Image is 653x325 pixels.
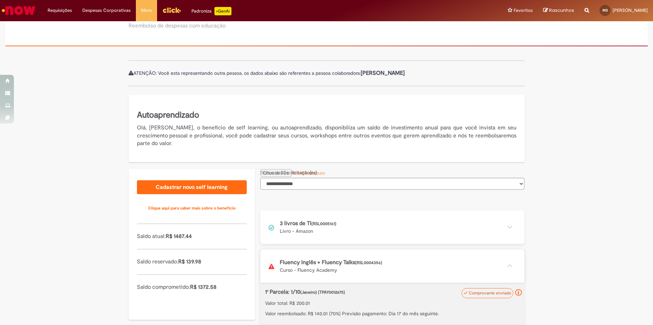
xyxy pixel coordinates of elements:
h2: Reembolso de despesas com educação [129,23,226,29]
span: R$ 1372.58 [190,284,217,291]
span: [PERSON_NAME] [613,7,648,13]
p: Saldo comprometido: [137,283,247,291]
p: +GenAi [214,7,231,15]
img: ServiceNow [1,3,36,17]
span: Requisições [48,7,72,14]
p: Valor total: R$ 200.01 [265,300,520,307]
div: ATENÇÃO: Você esta representando outra pessoa, os dados abaixo são referentes a pessoa colaboradora: [129,60,525,86]
p: Saldo reservado: [137,258,247,266]
i: Seu comprovante foi enviado e recebido pelo now. Para folha Ambev: passará para aprovação de seu ... [515,289,522,296]
h5: Autoaprendizado [137,109,516,121]
a: Rascunhos [543,7,574,14]
b: [PERSON_NAME] [361,70,405,77]
span: R$ 139.98 [178,258,201,265]
span: Rascunhos [549,7,574,14]
span: MS [603,8,608,13]
p: Olá, [PERSON_NAME], o benefício de self learning, ou autoaprendizado, disponibiliza um saldo de i... [137,124,516,148]
span: R$ 1487.44 [166,233,192,240]
span: More [141,7,152,14]
span: Favoritos [514,7,533,14]
img: click_logo_yellow_360x200.png [162,5,181,15]
p: Saldo atual: [137,232,247,240]
span: Despesas Corporativas [82,7,131,14]
span: (Janeiro) (TPAY0012675) [300,290,345,295]
a: Clique aqui para saber mais sobre o benefício [137,201,247,215]
p: 1ª Parcela: 1/10 [265,288,483,296]
div: Padroniza [191,7,231,15]
a: Cadastrar novo self learning [137,180,247,194]
p: Valor reembolsado: R$ 140.01 (70%) Previsão pagamento: Dia 17 do mês seguinte. [265,310,520,317]
span: Comprovante enviado [469,290,511,296]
